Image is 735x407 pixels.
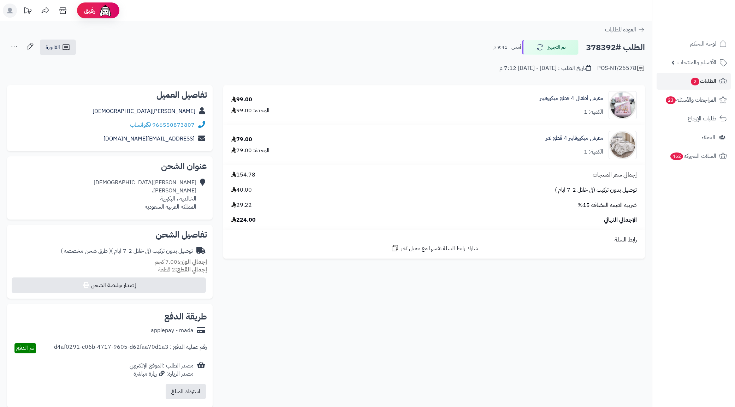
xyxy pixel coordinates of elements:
a: السلات المتروكة462 [657,148,731,164]
span: 23 [666,96,676,104]
small: أمس - 9:41 م [493,44,521,51]
a: الطلبات2 [657,73,731,90]
a: الفاتورة [40,40,76,55]
div: الكمية: 1 [584,148,603,156]
small: 2 قطعة [158,265,207,274]
button: إصدار بوليصة الشحن [12,277,206,293]
div: الكمية: 1 [584,108,603,116]
button: استرداد المبلغ [166,384,206,399]
span: 40.00 [231,186,252,194]
div: POS-NT/26578 [597,64,645,73]
div: رقم عملية الدفع : d4af0291-c06b-4717-9605-d62faa70d1a3 [54,343,207,353]
div: applepay - mada [151,327,194,335]
img: 1736335008-110203010065-90x90.jpg [609,91,636,119]
div: 99.00 [231,96,252,104]
span: 2 [691,78,699,85]
span: ضريبة القيمة المضافة 15% [577,201,637,209]
a: لوحة التحكم [657,35,731,52]
button: تم التجهيز [522,40,579,55]
a: [EMAIL_ADDRESS][DOMAIN_NAME] [103,134,195,143]
div: الوحدة: 79.00 [231,146,269,155]
a: مفرش أطفال 4 قطع ميكروفيبر [540,94,603,102]
span: ( طرق شحن مخصصة ) [61,247,111,255]
div: 79.00 [231,136,252,144]
span: تم الدفع [16,344,34,352]
div: مصدر الزيارة: زيارة مباشرة [130,370,194,378]
span: الفاتورة [46,43,60,52]
h2: طريقة الدفع [164,312,207,321]
span: شارك رابط السلة نفسها مع عميل آخر [401,245,478,253]
span: لوحة التحكم [690,39,716,49]
h2: تفاصيل الشحن [13,231,207,239]
div: رابط السلة [226,236,642,244]
a: واتساب [130,121,151,129]
span: الأقسام والمنتجات [677,58,716,67]
img: logo-2.png [687,5,728,20]
small: 7.00 كجم [155,258,207,266]
span: طلبات الإرجاع [688,114,716,124]
a: تحديثات المنصة [19,4,36,19]
strong: إجمالي القطع: [175,265,207,274]
h2: تفاصيل العميل [13,91,207,99]
a: طلبات الإرجاع [657,110,731,127]
div: تاريخ الطلب : [DATE] - [DATE] 7:12 م [499,64,591,72]
span: الإجمالي النهائي [604,216,637,224]
span: 154.78 [231,171,255,179]
img: ai-face.png [98,4,112,18]
img: 1752754070-1-90x90.jpg [609,131,636,159]
span: رفيق [84,6,95,15]
a: المراجعات والأسئلة23 [657,91,731,108]
strong: إجمالي الوزن: [177,258,207,266]
span: العملاء [701,132,715,142]
span: العودة للطلبات [605,25,636,34]
h2: عنوان الشحن [13,162,207,170]
a: 966550873807 [152,121,195,129]
a: العملاء [657,129,731,146]
span: السلات المتروكة [670,151,716,161]
span: الطلبات [690,76,716,86]
a: مفرش ميكروفايبر 4 قطع نفر [546,134,603,142]
a: [PERSON_NAME][DEMOGRAPHIC_DATA] [93,107,195,115]
h2: الطلب #378392 [586,40,645,55]
a: العودة للطلبات [605,25,645,34]
span: المراجعات والأسئلة [665,95,716,105]
div: الوحدة: 99.00 [231,107,269,115]
span: توصيل بدون تركيب (في خلال 2-7 ايام ) [555,186,637,194]
span: 29.22 [231,201,252,209]
span: 462 [670,152,683,160]
span: 224.00 [231,216,256,224]
div: توصيل بدون تركيب (في خلال 2-7 ايام ) [61,247,193,255]
span: إجمالي سعر المنتجات [593,171,637,179]
div: [PERSON_NAME][DEMOGRAPHIC_DATA] [PERSON_NAME]، الخالديه ، البكيرية المملكة العربية السعودية [94,179,196,211]
a: شارك رابط السلة نفسها مع عميل آخر [391,244,478,253]
div: مصدر الطلب :الموقع الإلكتروني [130,362,194,378]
